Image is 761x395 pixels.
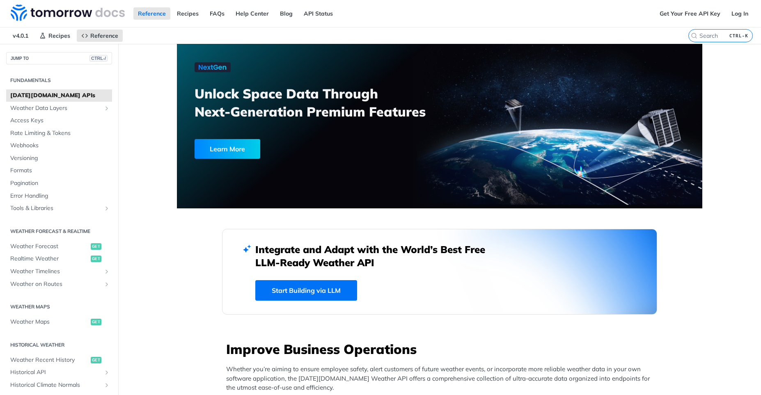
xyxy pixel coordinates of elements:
span: Historical API [10,368,101,377]
span: v4.0.1 [8,30,33,42]
h2: Weather Maps [6,303,112,311]
img: Tomorrow.io Weather API Docs [11,5,125,21]
span: Weather Forecast [10,242,89,251]
h2: Fundamentals [6,77,112,84]
a: Reference [77,30,123,42]
a: Learn More [195,139,398,159]
span: Weather Recent History [10,356,89,364]
span: Weather Maps [10,318,89,326]
img: NextGen [195,62,231,72]
span: Error Handling [10,192,110,200]
span: Rate Limiting & Tokens [10,129,110,137]
svg: Search [691,32,697,39]
div: Learn More [195,139,260,159]
span: Historical Climate Normals [10,381,101,389]
span: Access Keys [10,116,110,125]
a: Reference [133,7,170,20]
span: Weather on Routes [10,280,101,288]
a: Recipes [35,30,75,42]
kbd: CTRL-K [727,32,750,40]
span: Weather Data Layers [10,104,101,112]
span: Tools & Libraries [10,204,101,212]
span: get [91,319,101,325]
a: Tools & LibrariesShow subpages for Tools & Libraries [6,202,112,215]
a: Historical Climate NormalsShow subpages for Historical Climate Normals [6,379,112,391]
a: Help Center [231,7,273,20]
a: Pagination [6,177,112,190]
a: Versioning [6,152,112,164]
a: FAQs [205,7,229,20]
button: Show subpages for Tools & Libraries [103,205,110,212]
span: Weather Timelines [10,267,101,276]
button: Show subpages for Weather Data Layers [103,105,110,112]
h2: Historical Weather [6,341,112,349]
span: Recipes [48,32,70,39]
button: Show subpages for Historical API [103,369,110,376]
a: Weather TimelinesShow subpages for Weather Timelines [6,265,112,278]
span: Webhooks [10,142,110,150]
a: [DATE][DOMAIN_NAME] APIs [6,89,112,102]
a: Log In [727,7,753,20]
a: Weather Forecastget [6,240,112,253]
a: API Status [299,7,337,20]
a: Weather Recent Historyget [6,354,112,366]
a: Weather Mapsget [6,316,112,328]
span: Formats [10,167,110,175]
h3: Improve Business Operations [226,340,657,358]
a: Access Keys [6,114,112,127]
a: Formats [6,164,112,177]
h2: Integrate and Adapt with the World’s Best Free LLM-Ready Weather API [255,243,497,269]
span: get [91,243,101,250]
p: Whether you’re aiming to ensure employee safety, alert customers of future weather events, or inc... [226,365,657,393]
span: Pagination [10,179,110,187]
a: Webhooks [6,139,112,152]
a: Error Handling [6,190,112,202]
span: Realtime Weather [10,255,89,263]
a: Realtime Weatherget [6,253,112,265]
span: Reference [90,32,118,39]
a: Rate Limiting & Tokens [6,127,112,139]
a: Get Your Free API Key [655,7,725,20]
span: get [91,256,101,262]
button: Show subpages for Weather Timelines [103,268,110,275]
span: CTRL-/ [89,55,108,62]
button: JUMP TOCTRL-/ [6,52,112,64]
h2: Weather Forecast & realtime [6,228,112,235]
a: Weather on RoutesShow subpages for Weather on Routes [6,278,112,290]
button: Show subpages for Weather on Routes [103,281,110,288]
span: [DATE][DOMAIN_NAME] APIs [10,91,110,100]
a: Historical APIShow subpages for Historical API [6,366,112,379]
span: get [91,357,101,363]
h3: Unlock Space Data Through Next-Generation Premium Features [195,84,449,121]
button: Show subpages for Historical Climate Normals [103,382,110,388]
a: Weather Data LayersShow subpages for Weather Data Layers [6,102,112,114]
a: Start Building via LLM [255,280,357,301]
span: Versioning [10,154,110,162]
a: Recipes [172,7,203,20]
a: Blog [275,7,297,20]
